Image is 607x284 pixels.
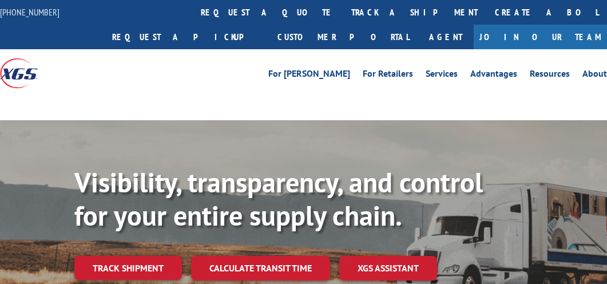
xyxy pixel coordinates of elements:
a: Agent [418,25,474,49]
a: XGS ASSISTANT [339,256,437,281]
a: Request a pickup [104,25,269,49]
a: For [PERSON_NAME] [268,69,350,82]
a: Resources [530,69,570,82]
a: Calculate transit time [191,256,330,281]
a: Track shipment [74,256,182,280]
a: For Retailers [363,69,413,82]
a: Join Our Team [474,25,607,49]
a: Customer Portal [269,25,418,49]
b: Visibility, transparency, and control for your entire supply chain. [74,164,483,233]
a: Services [426,69,458,82]
a: About [582,69,607,82]
a: Advantages [470,69,517,82]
